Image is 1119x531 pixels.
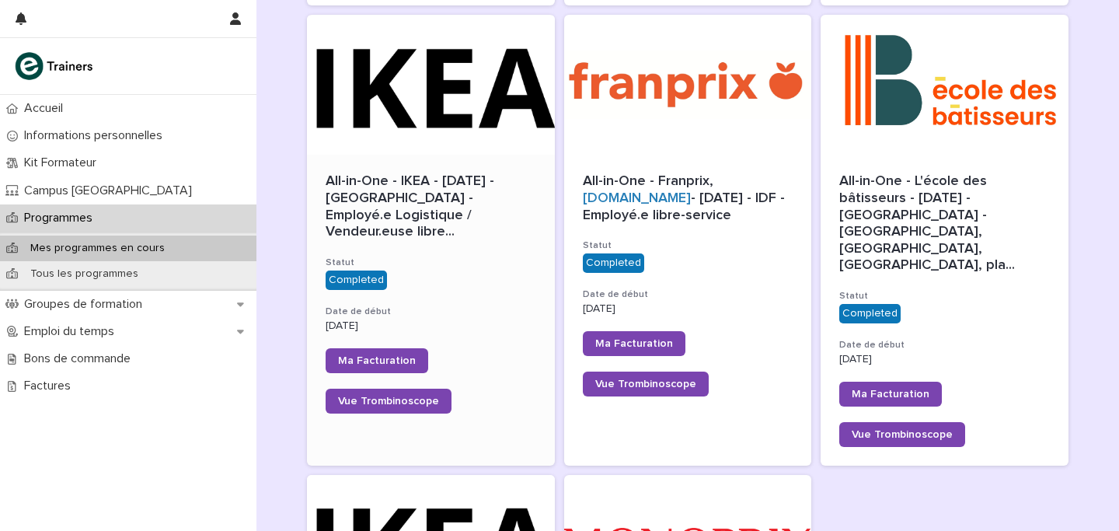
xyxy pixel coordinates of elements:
[18,128,175,143] p: Informations personnelles
[839,173,1050,274] span: All-in-One - L'école des bâtisseurs - [DATE] - [GEOGRAPHIC_DATA] - [GEOGRAPHIC_DATA], [GEOGRAPHIC...
[583,302,793,316] p: [DATE]
[326,306,536,318] h3: Date de début
[18,155,109,170] p: Kit Formateur
[839,290,1050,302] h3: Statut
[18,297,155,312] p: Groupes de formation
[338,396,439,407] span: Vue Trombinoscope
[583,239,793,252] h3: Statut
[839,173,1050,274] div: All-in-One - L'école des bâtisseurs - 1 - Octobre 2024 - Île-de-France - Maçon, couvreur, plombie...
[821,15,1068,466] a: All-in-One - L'école des bâtisseurs - [DATE] - [GEOGRAPHIC_DATA] - [GEOGRAPHIC_DATA], [GEOGRAPHIC...
[839,382,942,407] a: Ma Facturation
[326,389,451,414] a: Vue Trombinoscope
[583,191,691,205] a: [DOMAIN_NAME]
[839,304,901,323] div: Completed
[12,51,98,82] img: K0CqGN7SDeD6s4JG8KQk
[852,389,929,400] span: Ma Facturation
[839,353,1050,366] p: [DATE]
[326,320,536,333] p: [DATE]
[307,15,555,466] a: All-in-One - IKEA - [DATE] - [GEOGRAPHIC_DATA] - Employé.e Logistique / Vendeur.euse libre...Stat...
[338,355,416,366] span: Ma Facturation
[595,338,673,349] span: Ma Facturation
[18,183,204,198] p: Campus [GEOGRAPHIC_DATA]
[839,339,1050,351] h3: Date de début
[326,257,536,269] h3: Statut
[326,173,536,240] div: All-in-One - IKEA - 21 - Février 2025 - Île-de-France - Employé.e Logistique / Vendeur.euse libre...
[583,288,793,301] h3: Date de début
[852,429,953,440] span: Vue Trombinoscope
[18,324,127,339] p: Emploi du temps
[18,242,177,255] p: Mes programmes en cours
[583,372,709,397] a: Vue Trombinoscope
[326,271,387,290] div: Completed
[18,379,83,393] p: Factures
[839,422,965,447] a: Vue Trombinoscope
[564,15,812,466] a: All-in-One - Franprix,[DOMAIN_NAME]- [DATE] - IDF - Employé.e libre-serviceStatutCompletedDate de...
[18,211,105,225] p: Programmes
[18,267,151,281] p: Tous les programmes
[18,101,75,116] p: Accueil
[326,348,428,373] a: Ma Facturation
[18,351,143,366] p: Bons de commande
[326,173,536,240] span: All-in-One - IKEA - [DATE] - [GEOGRAPHIC_DATA] - Employé.e Logistique / Vendeur.euse libre ...
[583,253,644,273] div: Completed
[583,174,789,222] span: All-in-One - Franprix, - [DATE] - IDF - Employé.e libre-service
[595,379,696,390] span: Vue Trombinoscope
[583,331,685,356] a: Ma Facturation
